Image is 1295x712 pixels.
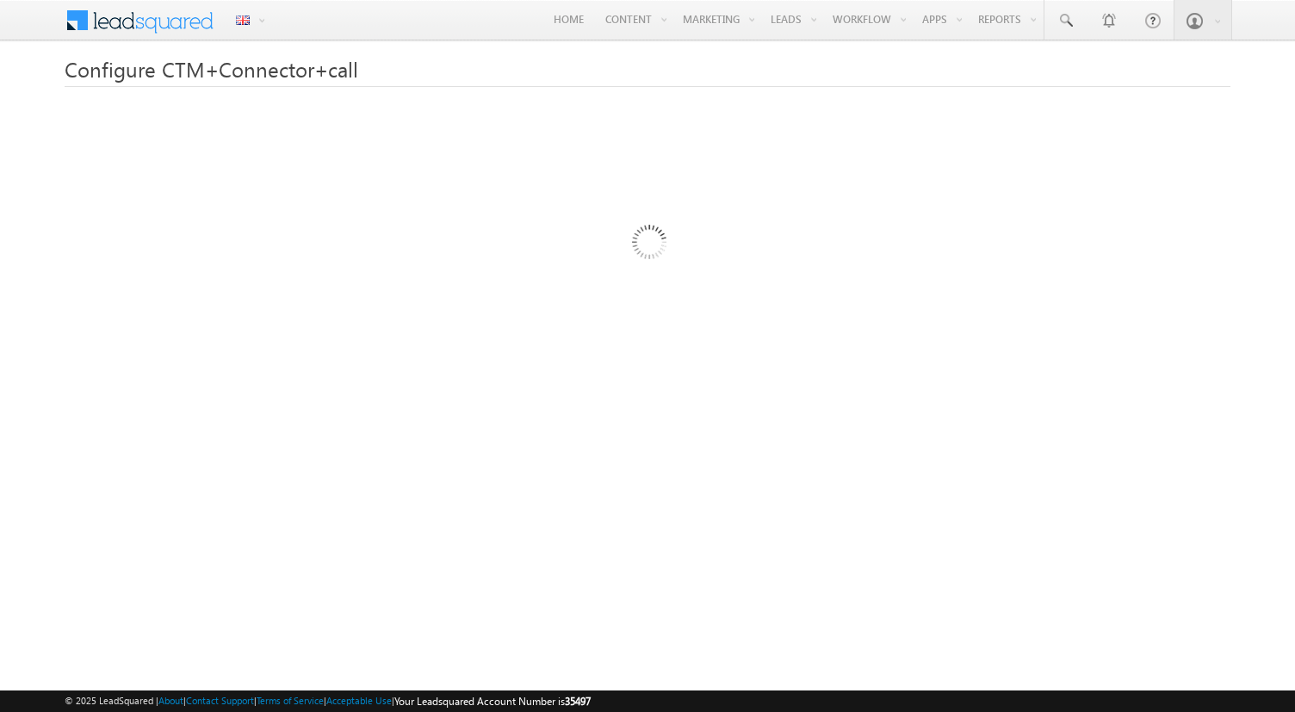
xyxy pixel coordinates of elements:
span: 35497 [565,695,591,708]
span: Configure CTM+Connector+call [65,55,358,83]
span: © 2025 LeadSquared | | | | | [65,693,591,709]
a: Terms of Service [257,695,324,706]
img: Loading... [559,156,737,334]
a: Acceptable Use [326,695,392,706]
a: About [158,695,183,706]
a: Contact Support [186,695,254,706]
span: Your Leadsquared Account Number is [394,695,591,708]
